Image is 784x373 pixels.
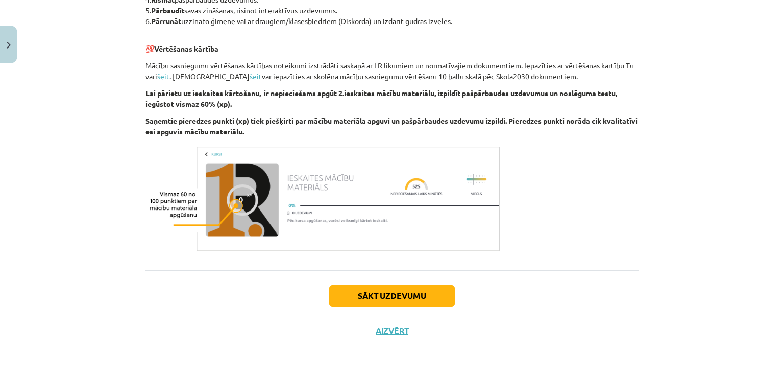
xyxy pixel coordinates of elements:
img: icon-close-lesson-0947bae3869378f0d4975bcd49f059093ad1ed9edebbc8119c70593378902aed.svg [7,42,11,49]
b: Saņemtie pieredzes punkti (xp) tiek piešķirti par mācību materiāla apguvi un pašpārbaudes uzdevum... [145,116,638,136]
b: Lai pārietu uz ieskaites kārtošanu, ir nepieciešams apgūt 2.ieskaites mācību materiālu, izpildīt ... [145,88,617,108]
p: 💯 [145,33,639,54]
a: šeit [157,72,169,81]
b: Pārbaudīt [151,6,184,15]
b: Pārrunāt [151,16,181,26]
button: Aizvērt [373,325,411,336]
button: Sākt uzdevumu [329,285,455,307]
b: Vērtēšanas kārtība [154,44,218,53]
a: šeit [250,72,262,81]
p: Mācību sasniegumu vērtēšanas kārtības noteikumi izstrādāti saskaņā ar LR likumiem un normatīvajie... [145,60,639,82]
